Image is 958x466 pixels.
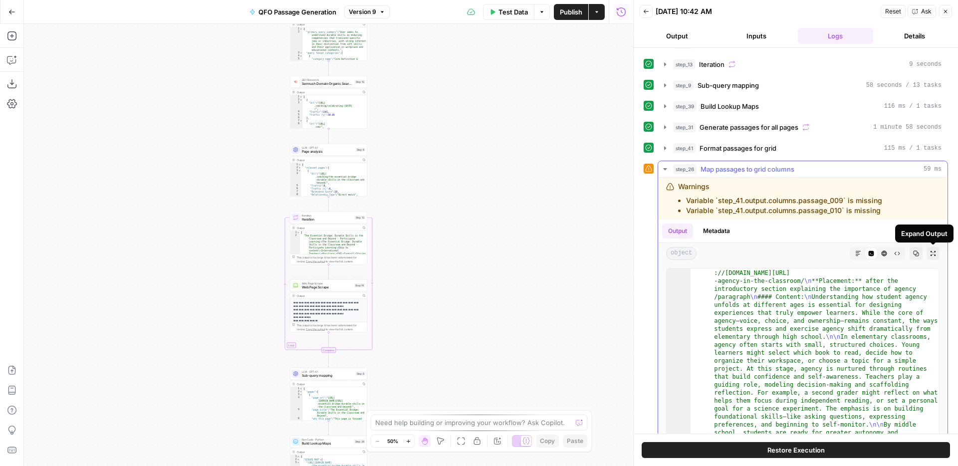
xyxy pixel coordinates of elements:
div: This output is too large & has been abbreviated for review. to view the full content. [297,255,365,263]
div: 1 [290,231,300,234]
span: object [666,247,697,260]
div: Step 13 [355,216,365,220]
div: 7 [290,190,301,193]
div: Complete [290,347,367,353]
span: 115 ms / 1 tasks [884,144,942,153]
span: Publish [560,7,582,17]
g: Edge from step_9 to step_39 [328,421,329,435]
button: Test Data [483,4,534,20]
div: Step 14 [354,283,365,288]
div: 1 [290,95,303,98]
div: Step 9 [356,372,365,376]
button: Paste [563,435,587,448]
span: step_13 [673,59,695,69]
span: Format passages for grid [700,143,776,153]
g: Edge from step_13 to step_14 [328,264,329,279]
span: Reset [885,7,901,16]
span: Iteration [302,214,353,218]
span: Map passages to grid columns [701,164,794,174]
li: Variable `step_41.output.columns.passage_010` is missing [686,206,882,216]
button: Publish [554,4,588,20]
div: This output is too large & has been abbreviated for review. to view the full content. [297,323,365,331]
div: Complete [321,347,336,353]
button: 9 seconds [658,56,948,72]
div: 8 [290,122,303,128]
div: 9 [290,196,301,205]
div: 6 [290,187,301,190]
div: Warnings [678,182,882,216]
button: 59 ms [658,161,948,177]
span: Toggle code folding, rows 3 through 6 [297,461,300,464]
span: Toggle code folding, rows 1 through 992 [300,95,303,98]
button: 1 minute 58 seconds [658,119,948,135]
div: LoopIterationIterationStep 13Output[ "The Essential Bridge: Durable Skills in the Classroom and B... [290,212,367,264]
span: Sub-query mapping [302,373,354,378]
div: 2 [290,390,303,393]
div: 5 [290,184,301,187]
div: 8 [290,193,301,196]
div: LLM · GPT-4.1Page analysisStep 8Output{ "relevant_pages":[ { "Url":"[URL] .com/blog/the-essential... [290,144,367,197]
span: Run Code · Python [302,438,352,442]
span: 9 seconds [909,60,942,69]
div: 6 [290,417,303,435]
span: Toggle code folding, rows 3 through 10 [298,169,301,172]
div: Output [297,294,360,298]
div: 2 [290,166,301,169]
div: 1 [290,163,301,166]
div: 6 [290,116,303,119]
span: Toggle code folding, rows 1 through 172 [300,387,303,390]
span: step_39 [673,101,697,111]
button: 116 ms / 1 tasks [658,98,948,114]
span: Paste [567,437,583,446]
div: 4 [290,396,303,408]
span: Version 9 [349,7,376,16]
span: Generate passages for all pages [700,122,798,132]
span: LLM · GPT-4.1 [302,370,354,374]
div: Step 39 [354,440,365,444]
div: Expand Output [901,229,948,238]
span: 58 seconds / 13 tasks [866,81,942,90]
span: Toggle code folding, rows 2 through 171 [300,390,303,393]
div: 5 [290,57,303,63]
div: Output [297,158,360,162]
button: Inputs [719,28,794,44]
button: 58 seconds / 13 tasks [658,77,948,93]
span: step_31 [673,122,696,132]
span: Toggle code folding, rows 3 through 118 [300,51,303,54]
span: Build Lookup Maps [701,101,759,111]
span: 59 ms [924,165,942,174]
div: 4 [290,54,303,57]
button: Output [640,28,715,44]
div: 2 [290,458,300,461]
span: step_26 [673,164,697,174]
button: Restore Execution [642,442,950,458]
g: Edge from step_13-iteration-end to step_9 [328,353,329,367]
span: Test Data [498,7,528,17]
g: Edge from step_12 to step_8 [328,129,329,143]
button: Logs [798,28,873,44]
span: Toggle code folding, rows 2 through 43 [298,166,301,169]
div: 1 [290,27,303,30]
div: 3 [290,51,303,54]
div: 3 [290,393,303,396]
button: Metadata [697,224,736,238]
button: Details [877,28,953,44]
span: step_41 [673,143,696,153]
div: 3 [290,169,301,172]
div: Step 8 [356,148,365,152]
div: Output [297,226,360,230]
div: 2 [290,30,303,51]
li: Variable `step_41.output.columns.passage_009` is missing [686,196,882,206]
span: Copy [540,437,555,446]
button: Copy [536,435,559,448]
span: Copy the output [306,260,325,263]
div: 4 [290,172,301,184]
span: Toggle code folding, rows 1 through 44 [298,163,301,166]
div: LLM · GPT-4.1Sub-query mappingStep 9Output{ "pages":[ { "page_url":"[URL] .[DOMAIN_NAME][URL] -es... [290,368,367,421]
div: Step 12 [355,80,365,84]
span: step_9 [673,80,694,90]
span: LLM · GPT-4.1 [302,146,354,150]
button: Reset [881,5,906,18]
span: Sub-query mapping [698,80,759,90]
span: Toggle code folding, rows 3 through 61 [300,393,303,396]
